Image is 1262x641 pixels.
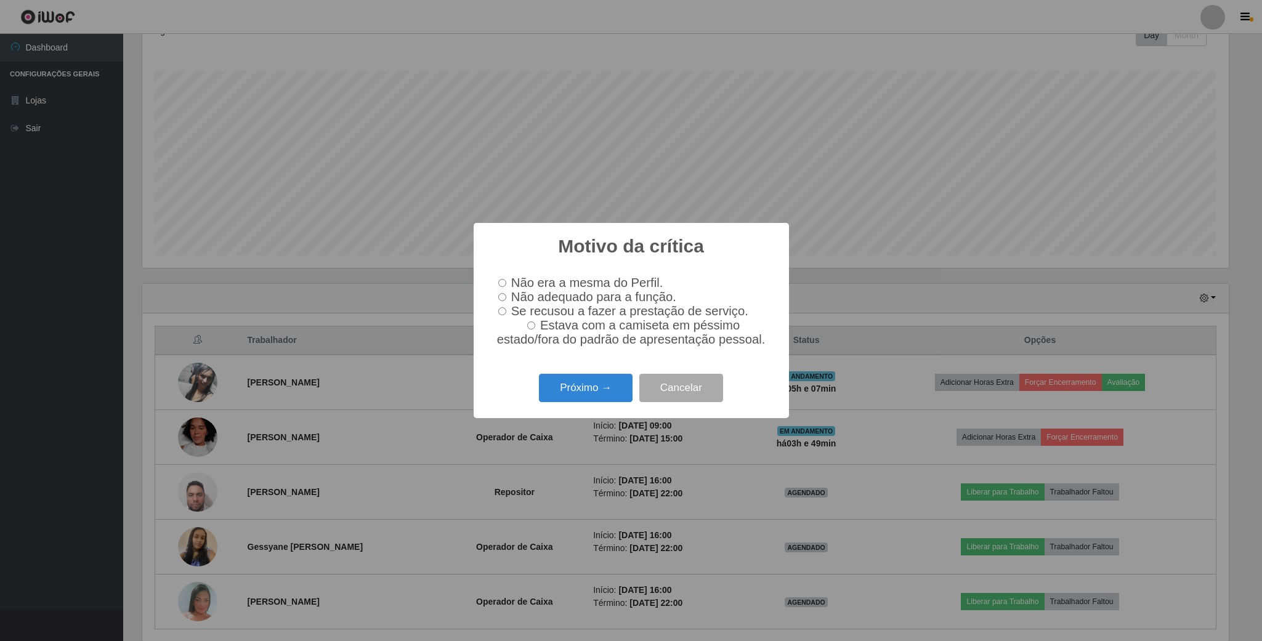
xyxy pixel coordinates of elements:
input: Não era a mesma do Perfil. [498,279,506,287]
input: Se recusou a fazer a prestação de serviço. [498,307,506,315]
input: Estava com a camiseta em péssimo estado/fora do padrão de apresentação pessoal. [527,321,535,329]
span: Não era a mesma do Perfil. [511,276,663,289]
button: Próximo → [539,374,633,403]
h2: Motivo da crítica [558,235,704,257]
span: Se recusou a fazer a prestação de serviço. [511,304,748,318]
span: Estava com a camiseta em péssimo estado/fora do padrão de apresentação pessoal. [497,318,766,346]
button: Cancelar [639,374,723,403]
span: Não adequado para a função. [511,290,676,304]
input: Não adequado para a função. [498,293,506,301]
